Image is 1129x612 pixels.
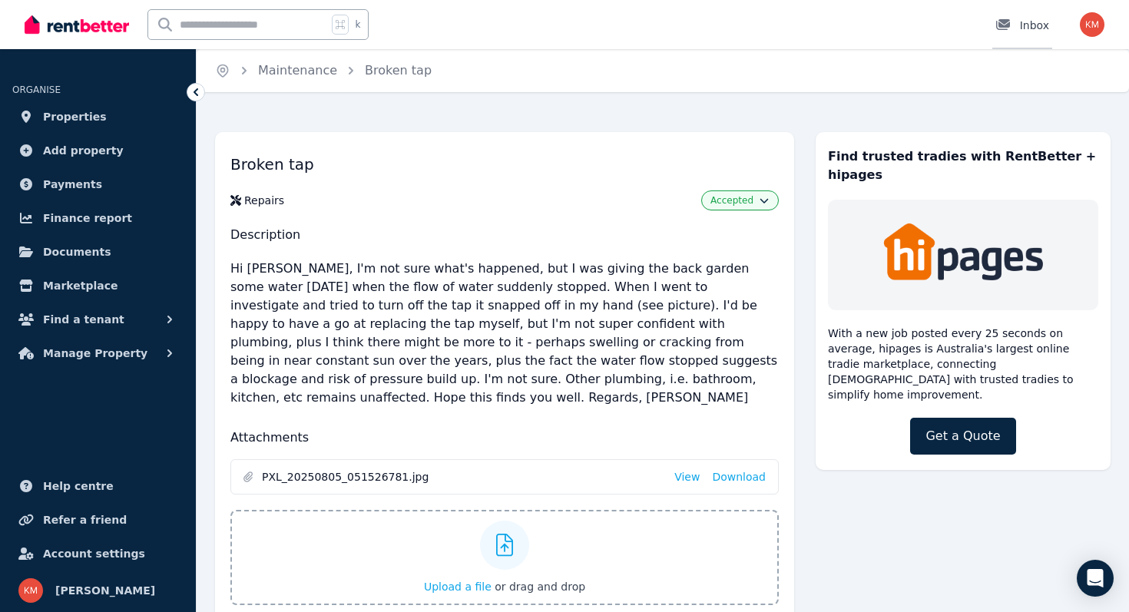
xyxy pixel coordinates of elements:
a: Add property [12,135,184,166]
img: RentBetter [25,13,129,36]
span: or drag and drop [495,581,585,593]
a: Account settings [12,538,184,569]
a: Get a Quote [910,418,1015,455]
a: Refer a friend [12,504,184,535]
span: Documents [43,243,111,261]
a: View [674,469,700,485]
span: Finance report [43,209,132,227]
a: Maintenance [258,63,337,78]
a: Payments [12,169,184,200]
span: Manage Property [43,344,147,362]
button: Manage Property [12,338,184,369]
span: k [355,18,360,31]
span: Add property [43,141,124,160]
a: Properties [12,101,184,132]
span: Refer a friend [43,511,127,529]
h1: Broken tap [230,147,779,181]
button: Accepted [710,194,769,207]
span: PXL_20250805_051526781.jpg [262,469,662,485]
h2: Attachments [230,428,779,447]
span: Properties [43,108,107,126]
span: [PERSON_NAME] [55,581,155,600]
span: Accepted [710,194,753,207]
a: Download [712,469,766,485]
img: Karsha Morgan [1080,12,1104,37]
span: Payments [43,175,102,194]
p: Hi [PERSON_NAME], I'm not sure what's happened, but I was giving the back garden some water [DATE... [230,253,779,413]
span: Find a tenant [43,310,124,329]
img: Trades & Maintenance [882,214,1044,290]
div: Open Intercom Messenger [1077,560,1114,597]
span: Help centre [43,477,114,495]
a: Documents [12,237,184,267]
p: With a new job posted every 25 seconds on average, hipages is Australia's largest online tradie m... [828,326,1098,402]
nav: Breadcrumb [197,49,450,92]
button: Upload a file or drag and drop [424,579,585,594]
div: Repairs [244,193,284,208]
a: Finance report [12,203,184,233]
h2: Description [230,226,779,244]
a: Marketplace [12,270,184,301]
a: Help centre [12,471,184,501]
span: Marketplace [43,276,118,295]
span: ORGANISE [12,84,61,95]
a: Broken tap [365,63,432,78]
span: Account settings [43,544,145,563]
button: Find a tenant [12,304,184,335]
span: Upload a file [424,581,492,593]
img: Karsha Morgan [18,578,43,603]
div: Inbox [995,18,1049,33]
h3: Find trusted tradies with RentBetter + hipages [828,147,1098,184]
